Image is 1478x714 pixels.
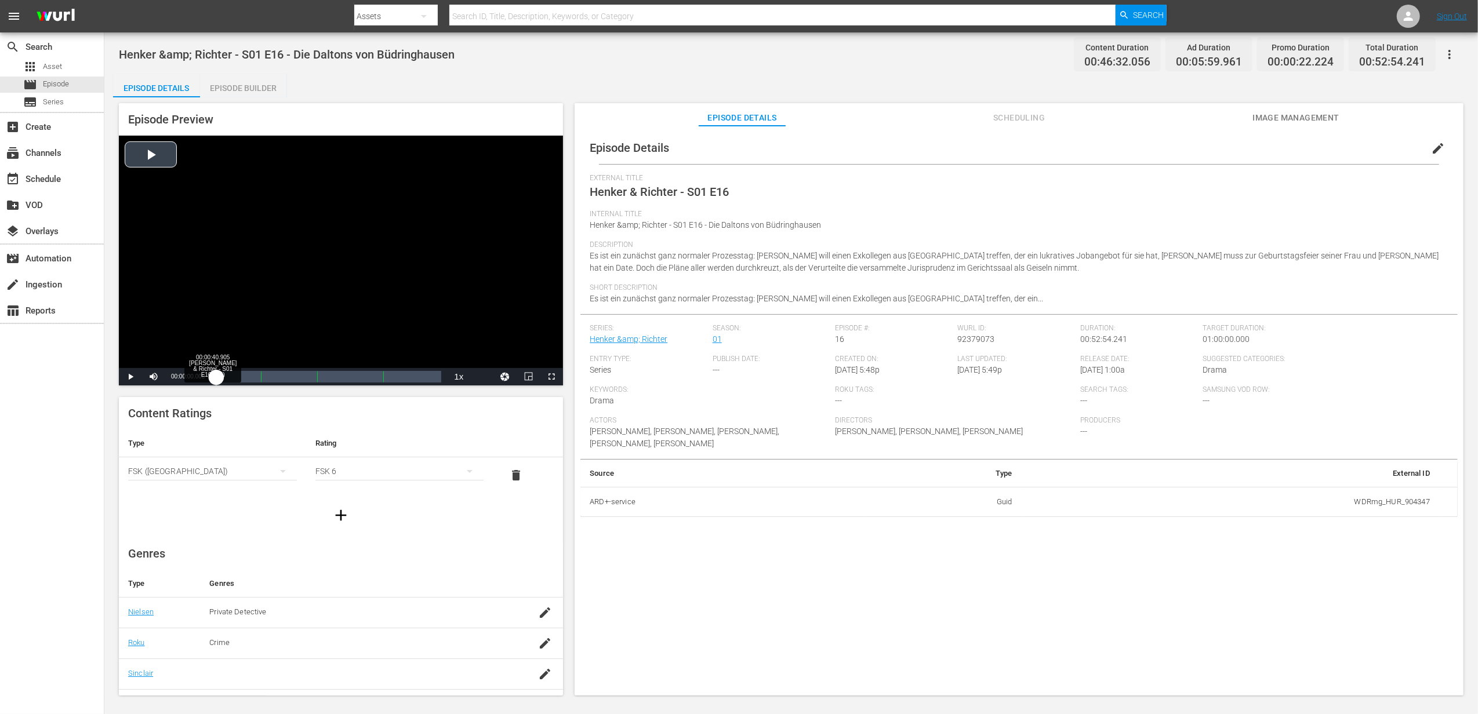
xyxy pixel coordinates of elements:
span: Episode Details [590,141,669,155]
span: Episode Preview [128,112,213,126]
span: External Title [590,174,1443,183]
button: Episode Details [113,74,200,97]
span: [DATE] 5:49p [958,365,1003,374]
a: Sinclair [128,669,153,677]
span: Search [6,40,20,54]
a: 01 [713,334,722,344]
span: Producers [1080,416,1320,425]
span: --- [835,396,842,405]
span: Publish Date: [713,355,829,364]
span: Reports [6,304,20,318]
span: Roku Tags: [835,385,1074,395]
span: [DATE] 5:48p [835,365,880,374]
div: Ad Duration [1176,39,1242,56]
button: Play [119,368,142,385]
button: Playback Rate [447,368,470,385]
a: Sign Out [1437,12,1467,21]
span: Henker & Richter - S01 E16 [590,185,729,199]
span: Wurl ID: [958,324,1074,333]
span: Episode [43,78,69,90]
span: Content Ratings [128,406,212,420]
th: Type [866,460,1022,487]
span: 00:00:00.000 [171,373,205,380]
th: External ID [1022,460,1439,487]
span: 00:05:59.961 [1176,56,1242,69]
span: --- [1080,396,1087,405]
span: Automation [6,252,20,265]
div: Episode Builder [200,74,287,102]
span: Asset [23,60,37,74]
span: Drama [590,396,614,405]
span: Season: [713,324,829,333]
span: Target Duration: [1203,324,1443,333]
button: Search [1116,5,1167,25]
span: Samsung VOD Row: [1203,385,1320,395]
div: FSK ([GEOGRAPHIC_DATA]) [128,455,297,487]
span: Es ist ein zunächst ganz normaler Prozesstag: [PERSON_NAME] will einen Exkollegen aus [GEOGRAPHIC... [590,251,1439,272]
span: Short Description [590,283,1443,293]
div: Video Player [119,136,563,385]
span: VOD [6,198,20,212]
button: Mute [142,368,165,385]
span: Series [590,365,611,374]
span: Scheduling [976,111,1063,125]
button: delete [502,461,530,489]
button: Jump To Time [493,368,517,385]
span: Actors [590,416,829,425]
th: Type [119,570,200,598]
span: Image Management [1252,111,1339,125]
span: 00:00:22.224 [1268,56,1334,69]
span: Overlays [6,224,20,238]
span: 00:52:54.241 [1080,334,1127,344]
span: Created On: [835,355,952,364]
th: Genres [200,570,515,598]
span: Suggested Categories: [1203,355,1443,364]
span: edit [1431,141,1445,155]
span: Schedule [6,172,20,186]
div: FSK 6 [315,455,484,487]
span: --- [1203,396,1210,405]
th: Rating [306,429,493,457]
span: 92379073 [958,334,995,344]
div: Episode Details [113,74,200,102]
span: 00:46:32.056 [1084,56,1150,69]
span: 16 [835,334,844,344]
span: Duration: [1080,324,1197,333]
span: [DATE] 1:00a [1080,365,1125,374]
span: Search [1133,5,1164,25]
span: [PERSON_NAME], [PERSON_NAME], [PERSON_NAME] [835,427,1023,436]
th: Type [119,429,306,457]
span: Keywords: [590,385,829,395]
span: Last Updated: [958,355,1074,364]
span: Entry Type: [590,355,706,364]
td: Guid [866,487,1022,517]
span: 00:52:54.241 [1359,56,1425,69]
button: edit [1424,134,1452,162]
span: Asset [43,61,62,72]
table: simple table [119,429,563,493]
th: ARD+-service [580,487,865,517]
span: Directors [835,416,1074,425]
button: Picture-in-Picture [517,368,540,385]
span: Description [590,241,1443,250]
td: WDRmg_HUR_904347 [1022,487,1439,517]
a: Nielsen [128,607,154,616]
span: Genres [128,547,165,560]
div: Content Duration [1084,39,1150,56]
span: Episode [23,78,37,92]
span: [PERSON_NAME], [PERSON_NAME], [PERSON_NAME], [PERSON_NAME], [PERSON_NAME] [590,427,779,448]
span: Search Tags: [1080,385,1197,395]
span: Release Date: [1080,355,1197,364]
button: Fullscreen [540,368,563,385]
span: Channels [6,146,20,160]
span: Episode #: [835,324,952,333]
img: ans4CAIJ8jUAAAAAAAAAAAAAAAAAAAAAAAAgQb4GAAAAAAAAAAAAAAAAAAAAAAAAJMjXAAAAAAAAAAAAAAAAAAAAAAAAgAT5G... [28,3,83,30]
span: Henker &amp; Richter - S01 E16 - Die Daltons von Büdringhausen [119,48,455,61]
span: --- [1080,427,1087,436]
a: Henker &amp; Richter [590,334,667,344]
button: Episode Builder [200,74,287,97]
span: Create [6,120,20,134]
div: Promo Duration [1268,39,1334,56]
div: Total Duration [1359,39,1425,56]
span: Series [43,96,64,108]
